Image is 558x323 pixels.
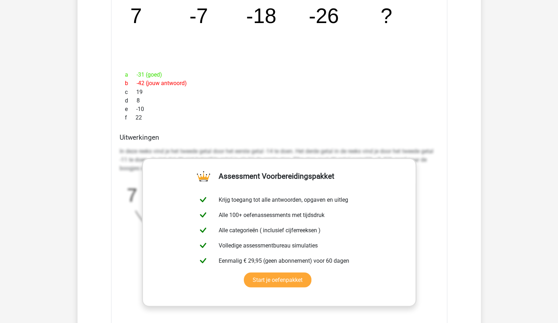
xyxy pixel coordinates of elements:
div: -10 [120,105,439,113]
span: f [125,113,136,122]
span: a [125,71,137,79]
span: e [125,105,136,113]
span: c [125,88,136,96]
p: In deze reeks vind je het tweede getal door het eerste getal -14 te doen. Het derde getal in de r... [120,147,439,172]
a: Start je oefenpakket [244,272,311,287]
span: d [125,96,137,105]
tspan: -7 [189,4,208,28]
tspan: -26 [309,4,339,28]
h4: Uitwerkingen [120,133,439,141]
tspan: 7 [130,4,142,28]
span: b [125,79,137,88]
div: -42 (jouw antwoord) [120,79,439,88]
tspan: 7 [127,185,137,206]
div: 22 [120,113,439,122]
div: -31 (goed) [120,71,439,79]
div: 19 [120,88,439,96]
tspan: -18 [246,4,276,28]
tspan: ? [381,4,393,28]
div: 8 [120,96,439,105]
